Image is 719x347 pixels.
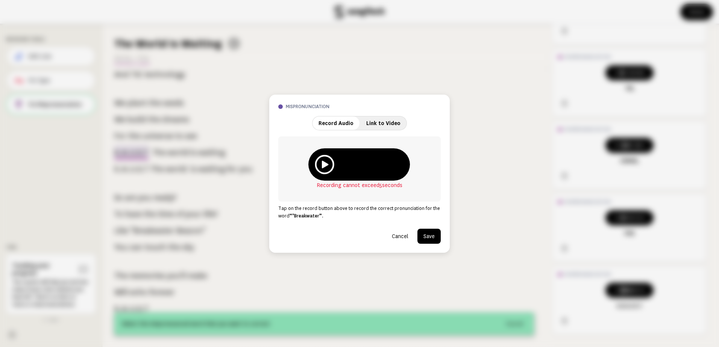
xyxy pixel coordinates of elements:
[366,120,400,126] span: Link to Video
[290,213,322,219] strong: “ "Breakwater ”
[360,116,407,130] button: Link to Video
[319,120,353,126] span: Record Audio
[309,181,410,190] p: Recording cannot exceed 5 seconds
[278,205,441,220] p: Tap on the record button above to record the correct pronunciation for the word .
[286,104,441,110] h3: mispronunciation
[312,116,359,130] button: Record Audio
[386,229,414,244] button: Cancel
[417,229,441,244] button: Save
